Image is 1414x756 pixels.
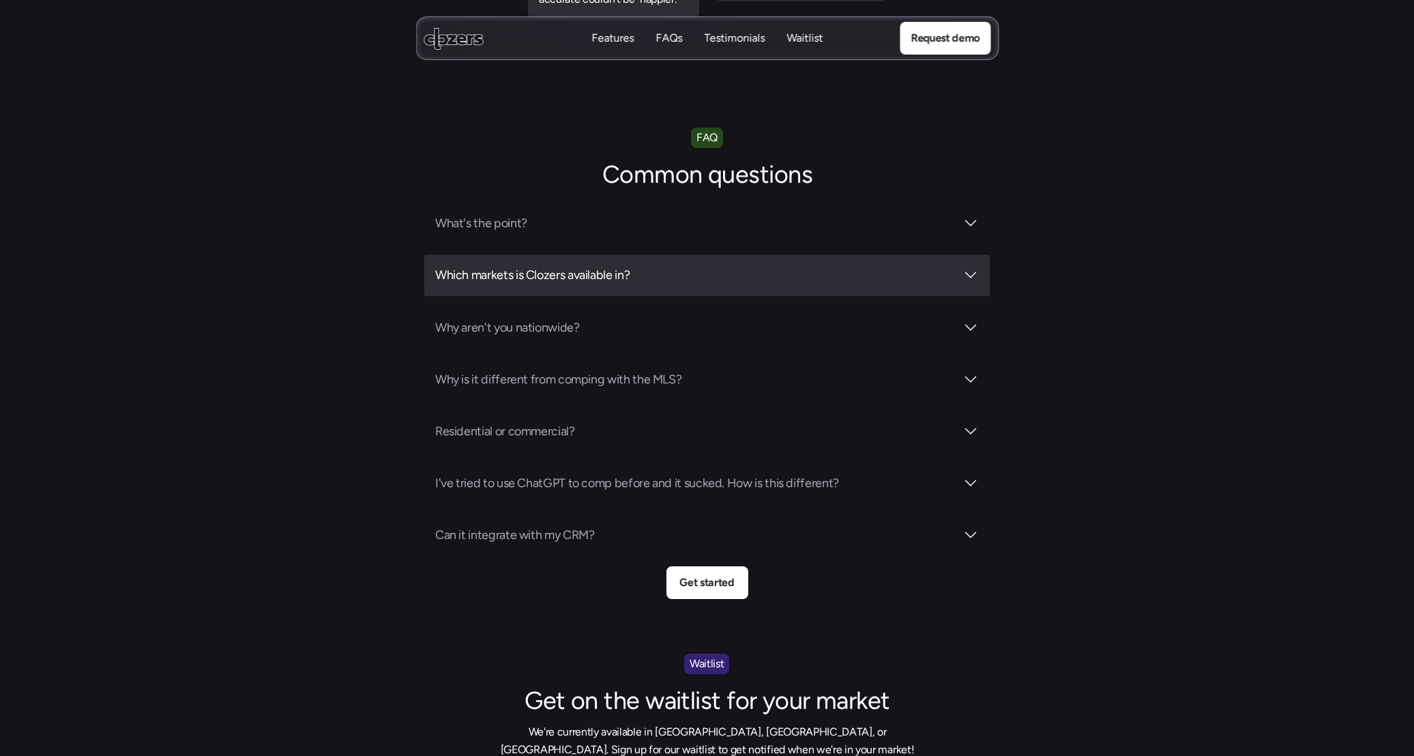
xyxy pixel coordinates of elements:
[690,655,724,673] p: Waitlist
[435,525,956,544] h3: Can it integrate with my CRM?
[475,684,939,718] h2: Get on the waitlist for your market
[786,31,823,46] a: WaitlistWaitlist
[786,31,823,46] p: Waitlist
[900,22,990,55] a: Request demo
[435,318,956,337] h3: Why aren't you nationwide?
[656,46,682,61] p: FAQs
[656,31,682,46] p: FAQs
[656,31,682,46] a: FAQsFAQs
[704,46,765,61] p: Testimonials
[435,214,956,233] h3: What's the point?
[475,158,939,192] h2: Common questions
[591,31,634,46] a: FeaturesFeatures
[666,566,748,599] a: Get started
[435,474,956,493] h3: I've tried to use ChatGPT to comp before and it sucked. How is this different?
[591,31,634,46] p: Features
[696,129,718,147] p: FAQ
[704,31,765,46] p: Testimonials
[704,31,765,46] a: TestimonialsTestimonials
[679,574,734,592] p: Get started
[435,370,956,389] h3: Why is it different from comping with the MLS?
[591,46,634,61] p: Features
[786,46,823,61] p: Waitlist
[911,29,980,47] p: Request demo
[435,265,956,285] h3: Which markets is Clozers available in?
[435,422,956,441] h3: Residential or commercial?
